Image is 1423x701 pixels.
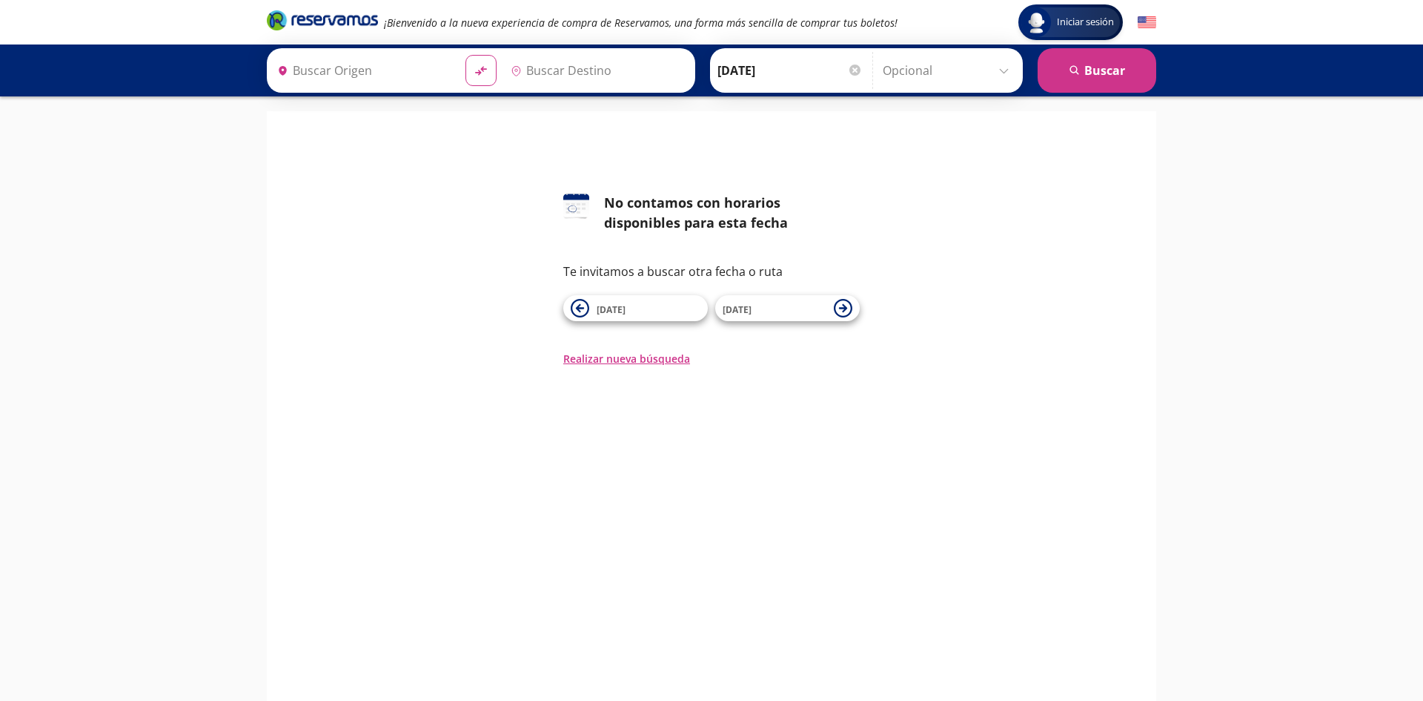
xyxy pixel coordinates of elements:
[267,9,378,36] a: Brand Logo
[715,295,860,321] button: [DATE]
[723,303,752,316] span: [DATE]
[563,263,860,280] p: Te invitamos a buscar otra fecha o ruta
[271,52,454,89] input: Buscar Origen
[563,295,708,321] button: [DATE]
[1038,48,1156,93] button: Buscar
[384,16,898,30] em: ¡Bienvenido a la nueva experiencia de compra de Reservamos, una forma más sencilla de comprar tus...
[1051,15,1120,30] span: Iniciar sesión
[883,52,1015,89] input: Opcional
[717,52,863,89] input: Elegir Fecha
[597,303,626,316] span: [DATE]
[1138,13,1156,32] button: English
[505,52,687,89] input: Buscar Destino
[563,351,690,366] button: Realizar nueva búsqueda
[267,9,378,31] i: Brand Logo
[604,193,860,233] div: No contamos con horarios disponibles para esta fecha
